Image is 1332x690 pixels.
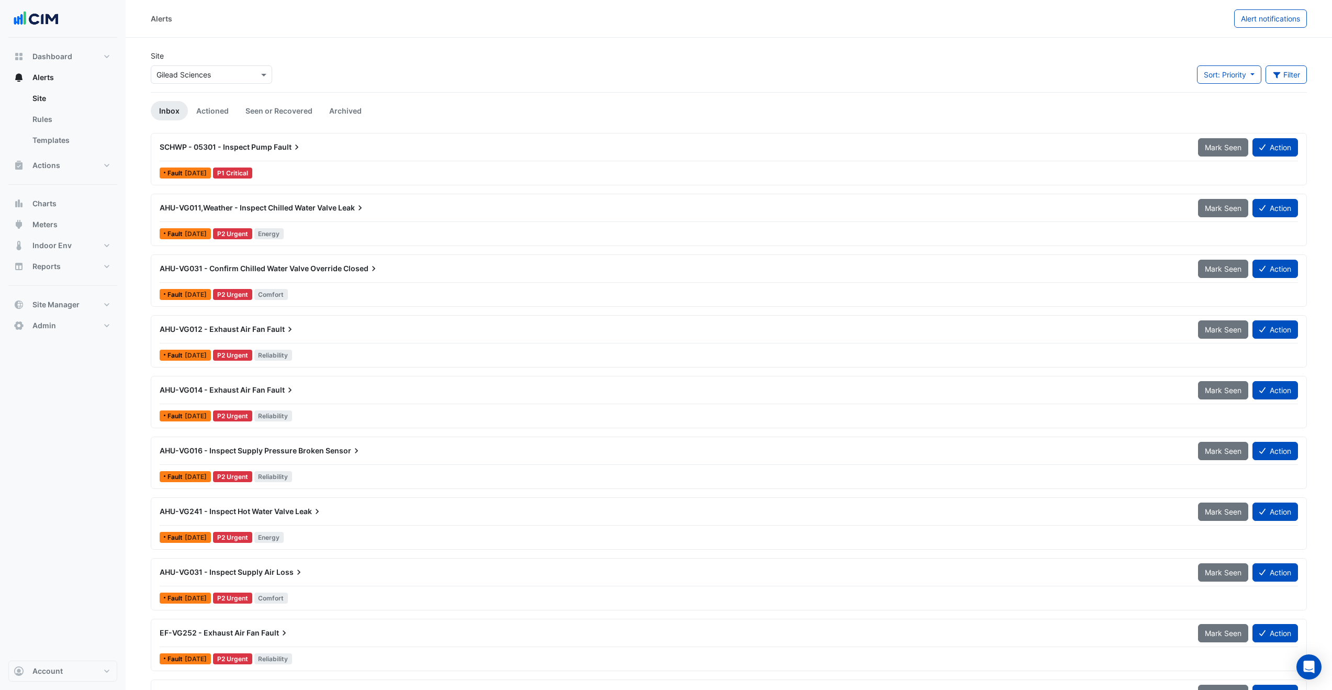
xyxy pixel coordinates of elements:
span: Reliability [254,653,293,664]
app-icon: Admin [14,320,24,331]
span: Mark Seen [1205,325,1241,334]
span: Wed 16-Jul-2025 21:00 IST [185,533,207,541]
div: P2 Urgent [213,593,252,604]
span: Fault [167,595,185,602]
div: P2 Urgent [213,228,252,239]
div: P1 Critical [213,168,252,179]
span: Admin [32,320,56,331]
button: Mark Seen [1198,260,1248,278]
span: Fault [167,352,185,359]
div: Open Intercom Messenger [1296,654,1322,680]
button: Mark Seen [1198,381,1248,399]
div: P2 Urgent [213,350,252,361]
app-icon: Indoor Env [14,240,24,251]
span: Leak [338,203,365,213]
span: Fault [167,413,185,419]
span: Mon 24-Feb-2025 04:30 GMT [185,655,207,663]
span: AHU-VG016 - Inspect Supply Pressure Broken [160,446,324,455]
span: Mark Seen [1205,629,1241,638]
span: Energy [254,532,284,543]
div: P2 Urgent [213,289,252,300]
app-icon: Dashboard [14,51,24,62]
button: Sort: Priority [1197,65,1261,84]
span: Mark Seen [1205,264,1241,273]
span: Meters [32,219,58,230]
button: Mark Seen [1198,624,1248,642]
button: Actions [8,155,117,176]
span: Site Manager [32,299,80,310]
button: Action [1252,199,1298,217]
button: Alerts [8,67,117,88]
span: SCHWP - 05301 - Inspect Pump [160,142,272,151]
span: Fault [167,170,185,176]
a: Site [24,88,117,109]
span: Fault [167,474,185,480]
div: Alerts [8,88,117,155]
span: Comfort [254,289,288,300]
a: Seen or Recovered [237,101,321,120]
span: Thu 25-Sep-2025 09:45 IST [185,291,207,298]
span: Mark Seen [1205,386,1241,395]
span: Thu 17-Jul-2025 09:30 IST [185,473,207,481]
a: Archived [321,101,370,120]
span: Dashboard [32,51,72,62]
span: Sort: Priority [1204,70,1246,79]
span: Fault [261,628,289,638]
div: P2 Urgent [213,532,252,543]
span: Mark Seen [1205,204,1241,213]
span: Fault [167,231,185,237]
button: Action [1252,624,1298,642]
span: Reliability [254,410,293,421]
span: Sensor [326,446,362,456]
span: Reports [32,261,61,272]
a: Actioned [188,101,237,120]
button: Filter [1266,65,1307,84]
a: Inbox [151,101,188,120]
span: Mark Seen [1205,568,1241,577]
div: Alerts [151,13,172,24]
span: AHU-VG011,Weather - Inspect Chilled Water Valve [160,203,337,212]
label: Site [151,50,164,61]
app-icon: Reports [14,261,24,272]
span: AHU-VG031 - Inspect Supply Air [160,567,275,576]
span: Alerts [32,72,54,83]
span: Account [32,666,63,676]
div: P2 Urgent [213,410,252,421]
div: P2 Urgent [213,653,252,664]
span: AHU-VG031 - Confirm Chilled Water Valve Override [160,264,342,273]
span: Leak [295,506,322,517]
button: Action [1252,381,1298,399]
span: Comfort [254,593,288,604]
button: Action [1252,442,1298,460]
span: Mark Seen [1205,143,1241,152]
span: Fault [167,535,185,541]
span: Reliability [254,471,293,482]
button: Mark Seen [1198,442,1248,460]
button: Dashboard [8,46,117,67]
span: Sat 06-Sep-2025 10:15 IST [185,412,207,420]
span: Indoor Env [32,240,72,251]
a: Rules [24,109,117,130]
button: Action [1252,138,1298,157]
app-icon: Actions [14,160,24,171]
button: Charts [8,193,117,214]
span: Charts [32,198,57,209]
button: Indoor Env [8,235,117,256]
app-icon: Site Manager [14,299,24,310]
button: Mark Seen [1198,503,1248,521]
button: Action [1252,563,1298,582]
span: Alert notifications [1241,14,1300,23]
button: Meters [8,214,117,235]
span: Mark Seen [1205,507,1241,516]
span: Fault [274,142,302,152]
a: Templates [24,130,117,151]
span: AHU-VG241 - Inspect Hot Water Valve [160,507,294,516]
span: Thu 06-Feb-2025 03:15 GMT [185,169,207,177]
span: Fault [167,292,185,298]
button: Action [1252,503,1298,521]
span: Mark Seen [1205,447,1241,455]
button: Admin [8,315,117,336]
app-icon: Meters [14,219,24,230]
app-icon: Alerts [14,72,24,83]
span: Closed [343,263,379,274]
